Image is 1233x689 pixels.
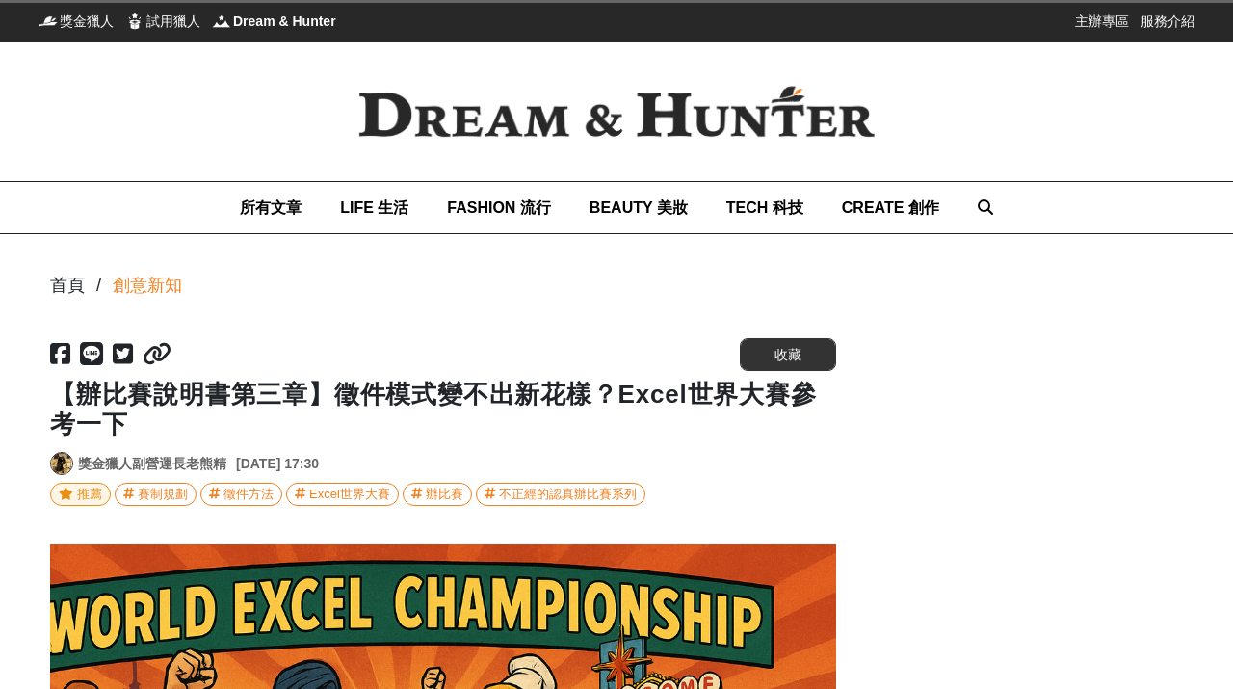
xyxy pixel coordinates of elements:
[50,452,73,475] a: Avatar
[476,483,645,506] a: 不正經的認真辦比賽系列
[113,273,182,299] a: 創意新知
[499,484,637,505] div: 不正經的認真辦比賽系列
[426,484,463,505] div: 辦比賽
[223,484,274,505] div: 徵件方法
[726,182,803,233] a: TECH 科技
[50,273,85,299] div: 首頁
[236,454,319,474] div: [DATE] 17:30
[39,12,114,31] a: 獎金獵人獎金獵人
[726,199,803,216] span: TECH 科技
[447,199,551,216] span: FASHION 流行
[1075,12,1129,31] a: 主辦專區
[212,12,231,31] img: Dream & Hunter
[146,12,200,31] span: 試用獵人
[309,484,390,505] div: Excel世界大賽
[51,453,72,474] img: Avatar
[447,182,551,233] a: FASHION 流行
[403,483,472,506] a: 辦比賽
[1141,12,1194,31] a: 服務介紹
[138,484,188,505] div: 賽制規劃
[590,182,688,233] a: BEAUTY 美妝
[340,199,408,216] span: LIFE 生活
[212,12,336,31] a: Dream & HunterDream & Hunter
[50,380,836,439] h1: 【辦比賽說明書第三章】徵件模式變不出新花樣？Excel世界大賽參考一下
[240,199,302,216] span: 所有文章
[96,273,101,299] div: /
[842,199,939,216] span: CREATE 創作
[77,484,102,505] div: 推薦
[340,182,408,233] a: LIFE 生活
[39,12,58,31] img: 獎金獵人
[328,55,905,169] img: Dream & Hunter
[60,12,114,31] span: 獎金獵人
[240,182,302,233] a: 所有文章
[125,12,144,31] img: 試用獵人
[740,338,836,371] button: 收藏
[590,199,688,216] span: BEAUTY 美妝
[842,182,939,233] a: CREATE 創作
[125,12,200,31] a: 試用獵人試用獵人
[233,12,336,31] span: Dream & Hunter
[78,454,226,474] a: 獎金獵人副營運長老熊精
[115,483,197,506] a: 賽制規劃
[286,483,399,506] a: Excel世界大賽
[200,483,282,506] a: 徵件方法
